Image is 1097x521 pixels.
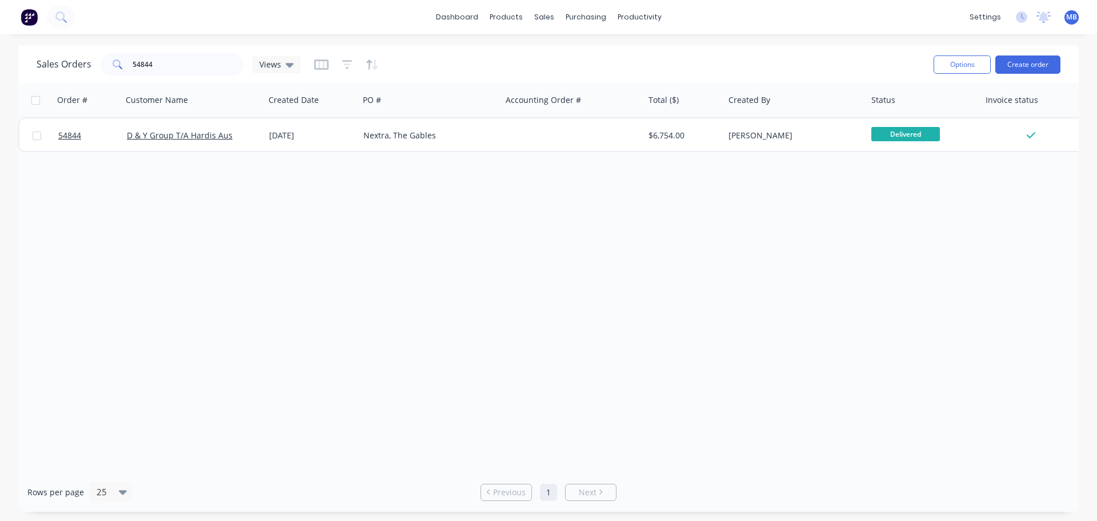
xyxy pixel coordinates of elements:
button: Create order [995,55,1060,74]
span: Views [259,58,281,70]
div: PO # [363,94,381,106]
div: [DATE] [269,130,354,141]
div: purchasing [560,9,612,26]
div: $6,754.00 [648,130,716,141]
div: products [484,9,529,26]
div: sales [529,9,560,26]
div: Total ($) [648,94,679,106]
span: 54844 [58,130,81,141]
div: Status [871,94,895,106]
h1: Sales Orders [37,59,91,70]
a: dashboard [430,9,484,26]
div: Customer Name [126,94,188,106]
span: Rows per page [27,487,84,498]
a: 54844 [58,118,127,153]
ul: Pagination [476,484,621,501]
button: Options [934,55,991,74]
input: Search... [133,53,244,76]
span: Next [579,487,596,498]
img: Factory [21,9,38,26]
a: D & Y Group T/A Hardis Aus [127,130,233,141]
a: Next page [566,487,616,498]
div: Created By [728,94,770,106]
a: Previous page [481,487,531,498]
div: settings [964,9,1007,26]
div: Nextra, The Gables [363,130,490,141]
span: Delivered [871,127,940,141]
div: Invoice status [986,94,1038,106]
a: Page 1 is your current page [540,484,557,501]
div: Order # [57,94,87,106]
div: productivity [612,9,667,26]
span: MB [1066,12,1077,22]
div: Accounting Order # [506,94,581,106]
div: Created Date [269,94,319,106]
div: [PERSON_NAME] [728,130,855,141]
span: Previous [493,487,526,498]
